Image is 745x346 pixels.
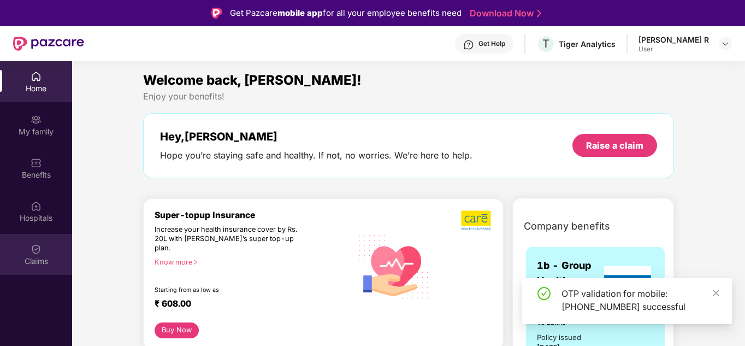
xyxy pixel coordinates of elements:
[160,130,472,143] div: Hey, [PERSON_NAME]
[712,289,720,297] span: close
[31,114,42,125] img: svg+xml;base64,PHN2ZyB3aWR0aD0iMjAiIGhlaWdodD0iMjAiIHZpZXdCb3g9IjAgMCAyMCAyMCIgZmlsbD0ibm9uZSIgeG...
[155,210,352,220] div: Super-topup Insurance
[277,8,323,18] strong: mobile app
[721,39,730,48] img: svg+xml;base64,PHN2ZyBpZD0iRHJvcGRvd24tMzJ4MzIiIHhtbG5zPSJodHRwOi8vd3d3LnczLm9yZy8yMDAwL3N2ZyIgd2...
[31,71,42,82] img: svg+xml;base64,PHN2ZyBpZD0iSG9tZSIgeG1sbnM9Imh0dHA6Ly93d3cudzMub3JnLzIwMDAvc3ZnIiB3aWR0aD0iMjAiIG...
[155,258,345,266] div: Know more
[31,201,42,212] img: svg+xml;base64,PHN2ZyBpZD0iSG9zcGl0YWxzIiB4bWxucz0iaHR0cDovL3d3dy53My5vcmcvMjAwMC9zdmciIHdpZHRoPS...
[542,37,549,50] span: T
[461,210,492,231] img: b5dec4f62d2307b9de63beb79f102df3.png
[561,287,719,313] div: OTP validation for mobile: [PHONE_NUMBER] successful
[638,34,709,45] div: [PERSON_NAME] R
[211,8,222,19] img: Logo
[155,322,199,338] button: Buy Now
[155,286,305,294] div: Starting from as low as
[160,150,472,161] div: Hope you’re staying safe and healthy. If not, no worries. We’re here to help.
[230,7,462,20] div: Get Pazcare for all your employee benefits need
[155,225,304,253] div: Increase your health insurance cover by Rs. 20L with [PERSON_NAME]’s super top-up plan.
[586,139,643,151] div: Raise a claim
[13,37,84,51] img: New Pazcare Logo
[192,259,198,265] span: right
[155,298,341,312] div: ₹ 608.00
[143,91,674,102] div: Enjoy your benefits!
[352,223,436,309] img: svg+xml;base64,PHN2ZyB4bWxucz0iaHR0cDovL3d3dy53My5vcmcvMjAwMC9zdmciIHhtbG5zOnhsaW5rPSJodHRwOi8vd3...
[537,8,541,19] img: Stroke
[537,332,581,343] div: Policy issued
[463,39,474,50] img: svg+xml;base64,PHN2ZyBpZD0iSGVscC0zMngzMiIgeG1sbnM9Imh0dHA6Ly93d3cudzMub3JnLzIwMDAvc3ZnIiB3aWR0aD...
[470,8,538,19] a: Download Now
[31,157,42,168] img: svg+xml;base64,PHN2ZyBpZD0iQmVuZWZpdHMiIHhtbG5zPSJodHRwOi8vd3d3LnczLm9yZy8yMDAwL3N2ZyIgd2lkdGg9Ij...
[638,45,709,54] div: User
[537,287,551,300] span: check-circle
[559,39,616,49] div: Tiger Analytics
[604,266,651,296] img: insurerLogo
[524,219,610,234] span: Company benefits
[31,244,42,255] img: svg+xml;base64,PHN2ZyBpZD0iQ2xhaW0iIHhtbG5zPSJodHRwOi8vd3d3LnczLm9yZy8yMDAwL3N2ZyIgd2lkdGg9IjIwIi...
[143,72,362,88] span: Welcome back, [PERSON_NAME]!
[537,258,601,304] span: 1b - Group Health Insurance
[478,39,505,48] div: Get Help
